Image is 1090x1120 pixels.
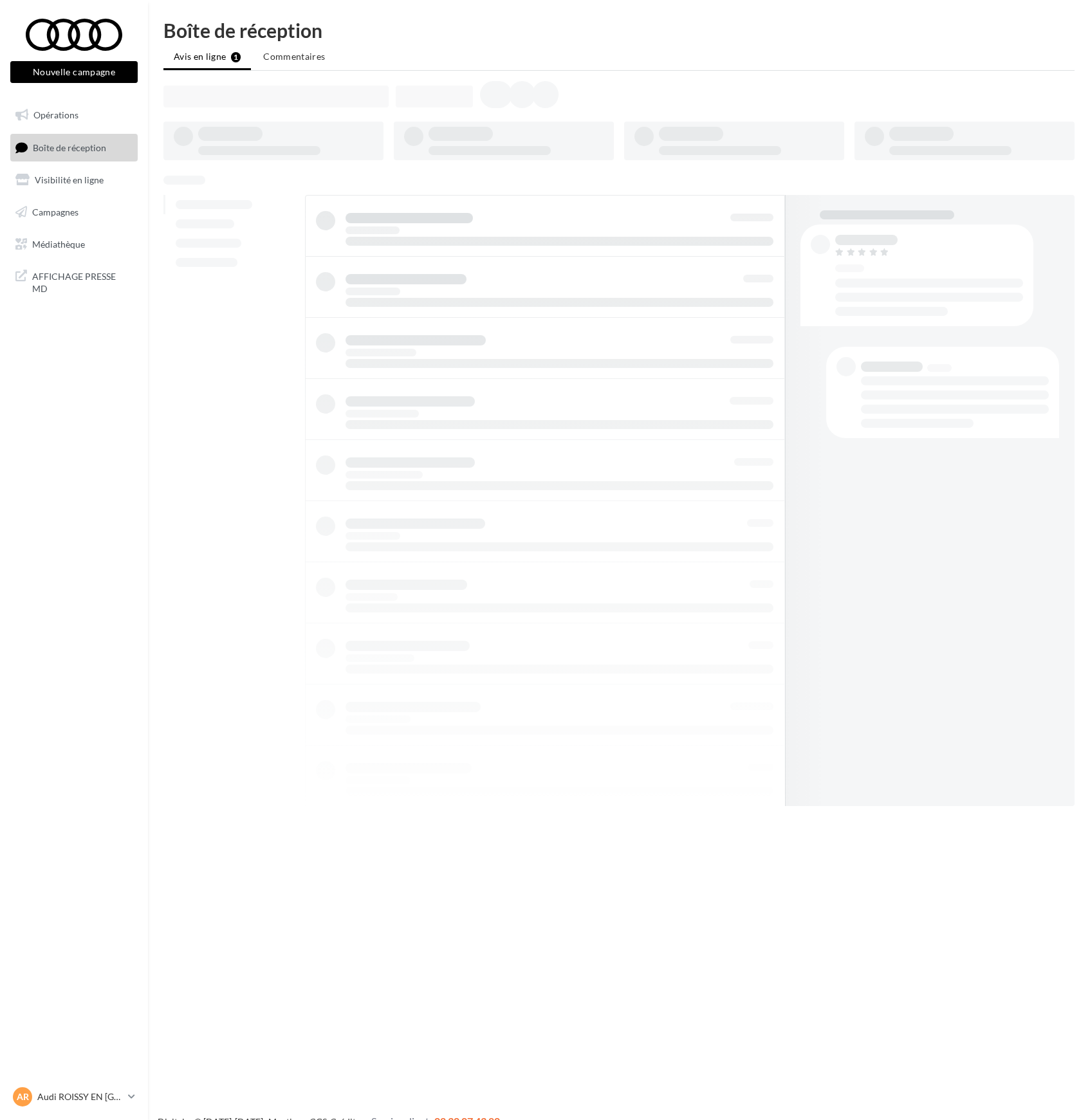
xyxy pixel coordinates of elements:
[8,102,140,129] a: Opérations
[8,167,140,194] a: Visibilité en ligne
[163,21,1075,40] div: Boîte de réception
[37,1090,123,1103] p: Audi ROISSY EN [GEOGRAPHIC_DATA]
[33,142,106,152] span: Boîte de réception
[8,262,140,300] a: AFFICHAGE PRESSE MD
[8,134,140,161] a: Boîte de réception
[33,109,79,120] span: Opérations
[10,1085,138,1109] a: AR Audi ROISSY EN [GEOGRAPHIC_DATA]
[10,61,138,83] button: Nouvelle campagne
[35,174,104,185] span: Visibilité en ligne
[8,231,140,258] a: Médiathèque
[32,207,79,217] span: Campagnes
[8,199,140,226] a: Campagnes
[263,51,325,62] span: Commentaires
[32,268,133,295] span: AFFICHAGE PRESSE MD
[32,238,85,249] span: Médiathèque
[17,1090,29,1103] span: AR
